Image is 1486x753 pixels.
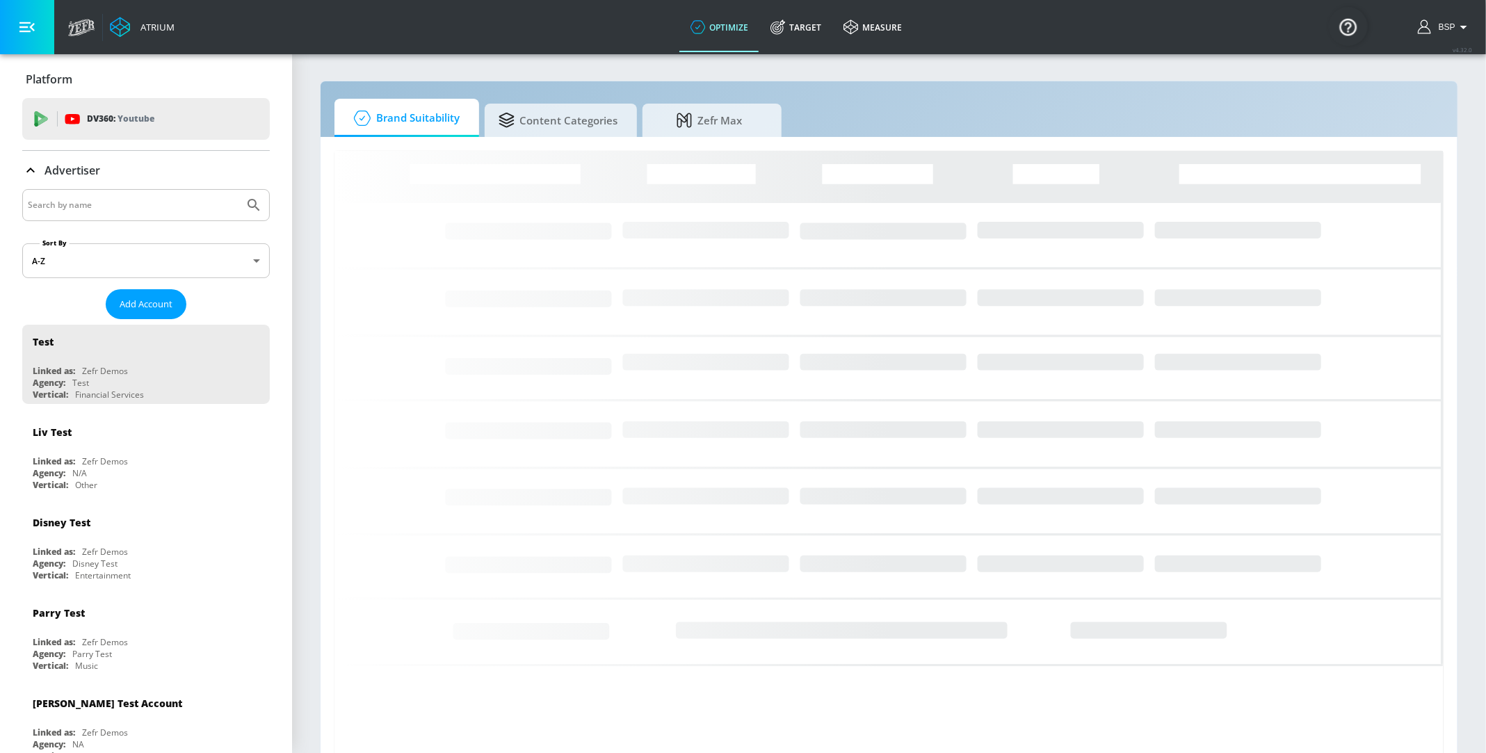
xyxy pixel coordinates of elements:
div: Entertainment [75,569,131,581]
p: DV360: [87,111,154,127]
span: Content Categories [499,104,617,137]
a: Target [759,2,832,52]
div: Platform [22,60,270,99]
p: Advertiser [45,163,100,178]
div: Linked as: [33,455,75,467]
div: DV360: Youtube [22,98,270,140]
div: Agency: [33,648,65,660]
div: A-Z [22,243,270,278]
a: optimize [679,2,759,52]
div: [PERSON_NAME] Test Account [33,697,182,710]
div: Disney TestLinked as:Zefr DemosAgency:Disney TestVertical:Entertainment [22,505,270,585]
button: BSP [1418,19,1472,35]
div: TestLinked as:Zefr DemosAgency:TestVertical:Financial Services [22,325,270,404]
span: Add Account [120,296,172,312]
div: Parry TestLinked as:Zefr DemosAgency:Parry TestVertical:Music [22,596,270,675]
div: Vertical: [33,569,68,581]
div: Liv TestLinked as:Zefr DemosAgency:N/AVertical:Other [22,415,270,494]
div: Advertiser [22,151,270,190]
div: Agency: [33,738,65,750]
span: Zefr Max [656,104,762,137]
div: Disney Test [72,558,118,569]
div: Liv Test [33,426,72,439]
div: Zefr Demos [82,546,128,558]
div: Financial Services [75,389,144,400]
div: Test [33,335,54,348]
span: login as: bsp_linking@zefr.com [1433,22,1455,32]
div: Music [75,660,98,672]
div: Parry Test [33,606,85,620]
div: N/A [72,467,87,479]
div: Vertical: [33,660,68,672]
div: Linked as: [33,636,75,648]
div: Zefr Demos [82,636,128,648]
div: Disney Test [33,516,90,529]
div: Linked as: [33,365,75,377]
label: Sort By [40,238,70,248]
span: Brand Suitability [348,102,460,135]
div: Agency: [33,377,65,389]
div: Zefr Demos [82,727,128,738]
div: Linked as: [33,546,75,558]
div: Zefr Demos [82,365,128,377]
p: Platform [26,72,72,87]
button: Add Account [106,289,186,319]
div: Agency: [33,467,65,479]
button: Open Resource Center [1329,7,1368,46]
div: Atrium [135,21,175,33]
div: Linked as: [33,727,75,738]
div: Vertical: [33,389,68,400]
a: measure [832,2,913,52]
div: Agency: [33,558,65,569]
div: Vertical: [33,479,68,491]
span: v 4.32.0 [1453,46,1472,54]
div: Parry Test [72,648,112,660]
div: Zefr Demos [82,455,128,467]
div: Other [75,479,97,491]
p: Youtube [118,111,154,126]
input: Search by name [28,196,239,214]
div: Test [72,377,89,389]
div: NA [72,738,84,750]
a: Atrium [110,17,175,38]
